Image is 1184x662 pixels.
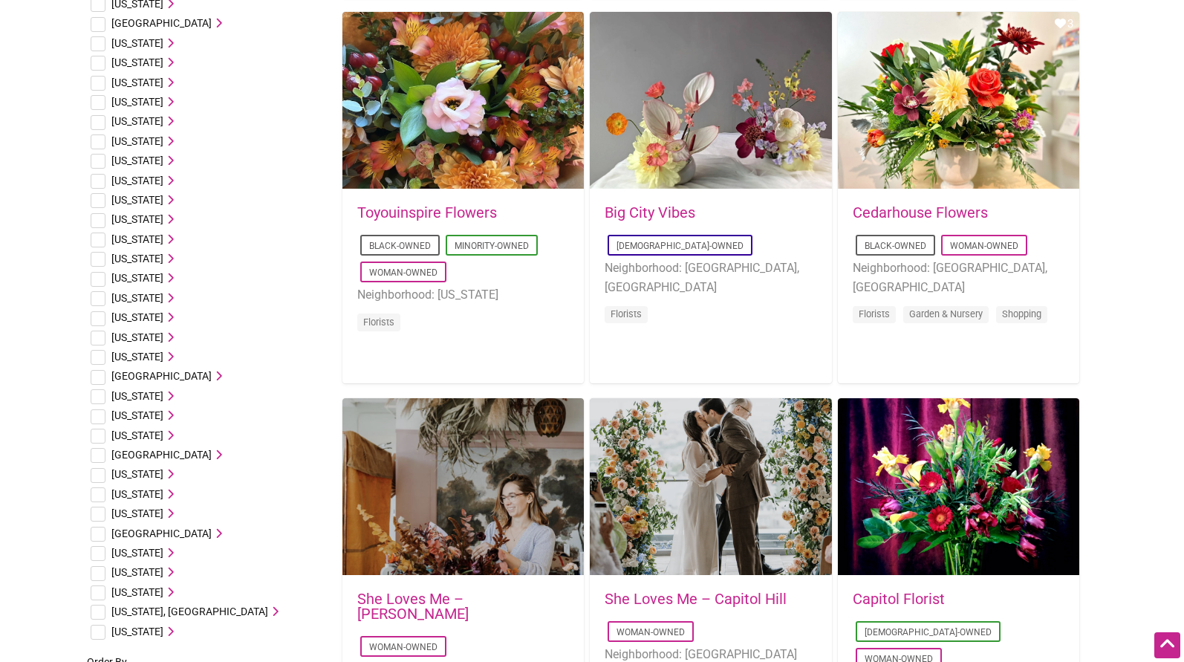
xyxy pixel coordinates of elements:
a: She Loves Me – [PERSON_NAME] [357,590,469,623]
a: [DEMOGRAPHIC_DATA]-Owned [617,241,744,251]
span: [US_STATE] [111,390,163,402]
span: [US_STATE] [111,77,163,88]
a: Capitol Florist [853,590,945,608]
span: [US_STATE] [111,468,163,480]
span: [US_STATE] [111,331,163,343]
a: Black-Owned [865,241,926,251]
span: [GEOGRAPHIC_DATA] [111,528,212,539]
a: She Loves Me – Capitol Hill [605,590,787,608]
span: [US_STATE], [GEOGRAPHIC_DATA] [111,606,268,617]
span: [US_STATE] [111,351,163,363]
a: Big City Vibes [605,204,695,221]
span: [GEOGRAPHIC_DATA] [111,370,212,382]
a: [DEMOGRAPHIC_DATA]-Owned [865,627,992,637]
a: Florists [611,308,642,319]
span: [US_STATE] [111,429,163,441]
span: [US_STATE] [111,566,163,578]
span: [US_STATE] [111,586,163,598]
li: Neighborhood: [US_STATE] [357,285,569,305]
a: Cedarhouse Flowers [853,204,988,221]
a: Woman-Owned [369,267,438,278]
span: [US_STATE] [111,155,163,166]
span: [US_STATE] [111,547,163,559]
span: [US_STATE] [111,96,163,108]
a: Garden & Nursery [909,308,983,319]
span: [US_STATE] [111,56,163,68]
a: Woman-Owned [950,241,1018,251]
span: [US_STATE] [111,233,163,245]
a: Woman-Owned [369,642,438,652]
span: [US_STATE] [111,135,163,147]
a: Shopping [1002,308,1041,319]
span: [US_STATE] [111,213,163,225]
span: [US_STATE] [111,292,163,304]
a: Minority-Owned [455,241,529,251]
li: Neighborhood: [GEOGRAPHIC_DATA], [GEOGRAPHIC_DATA] [853,259,1064,296]
a: Woman-Owned [617,627,685,637]
span: [US_STATE] [111,409,163,421]
span: [GEOGRAPHIC_DATA] [111,449,212,461]
span: [US_STATE] [111,194,163,206]
span: [US_STATE] [111,488,163,500]
li: Neighborhood: [GEOGRAPHIC_DATA], [GEOGRAPHIC_DATA] [605,259,816,296]
span: [US_STATE] [111,115,163,127]
span: [US_STATE] [111,272,163,284]
div: Scroll Back to Top [1154,632,1180,658]
span: [US_STATE] [111,311,163,323]
span: [US_STATE] [111,626,163,637]
a: Toyouinspire Flowers [357,204,497,221]
a: Black-Owned [369,241,431,251]
span: [GEOGRAPHIC_DATA] [111,17,212,29]
span: [US_STATE] [111,507,163,519]
span: [US_STATE] [111,175,163,186]
span: [US_STATE] [111,253,163,265]
span: [US_STATE] [111,37,163,49]
a: Florists [859,308,890,319]
a: Florists [363,317,394,328]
